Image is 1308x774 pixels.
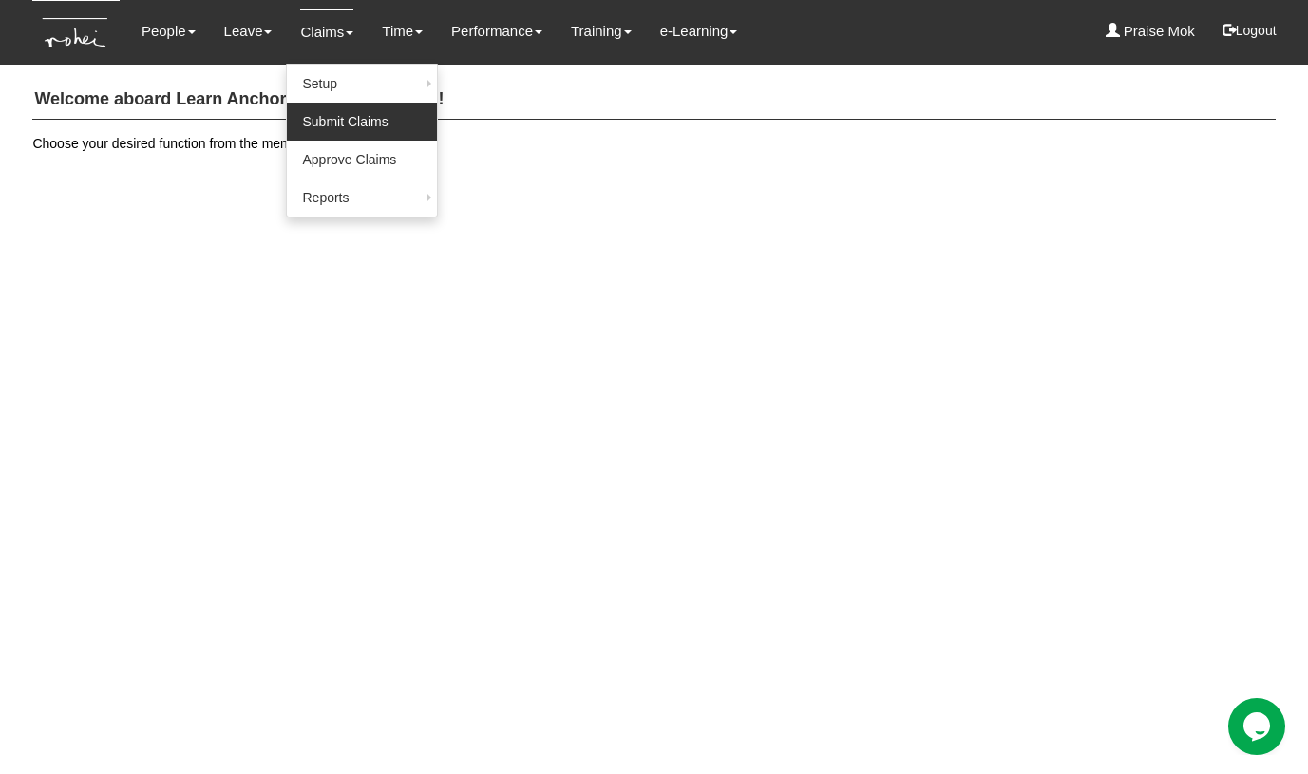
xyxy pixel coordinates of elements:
[32,134,1275,153] p: Choose your desired function from the menu above.
[32,1,119,65] img: KTs7HI1dOZG7tu7pUkOpGGQAiEQAiEQAj0IhBB1wtXDg6BEAiBEAiBEAiB4RGIoBtemSRFIRACIRACIRACIdCLQARdL1w5OAR...
[1209,8,1290,53] button: Logout
[287,65,437,103] a: Setup
[1228,698,1289,755] iframe: chat widget
[224,9,273,53] a: Leave
[1106,9,1195,53] a: Praise Mok
[300,9,353,54] a: Claims
[32,81,1275,120] h4: Welcome aboard Learn Anchor, [PERSON_NAME]!
[382,9,423,53] a: Time
[660,9,738,53] a: e-Learning
[571,9,632,53] a: Training
[287,179,437,217] a: Reports
[287,141,437,179] a: Approve Claims
[451,9,542,53] a: Performance
[142,9,196,53] a: People
[287,103,437,141] a: Submit Claims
